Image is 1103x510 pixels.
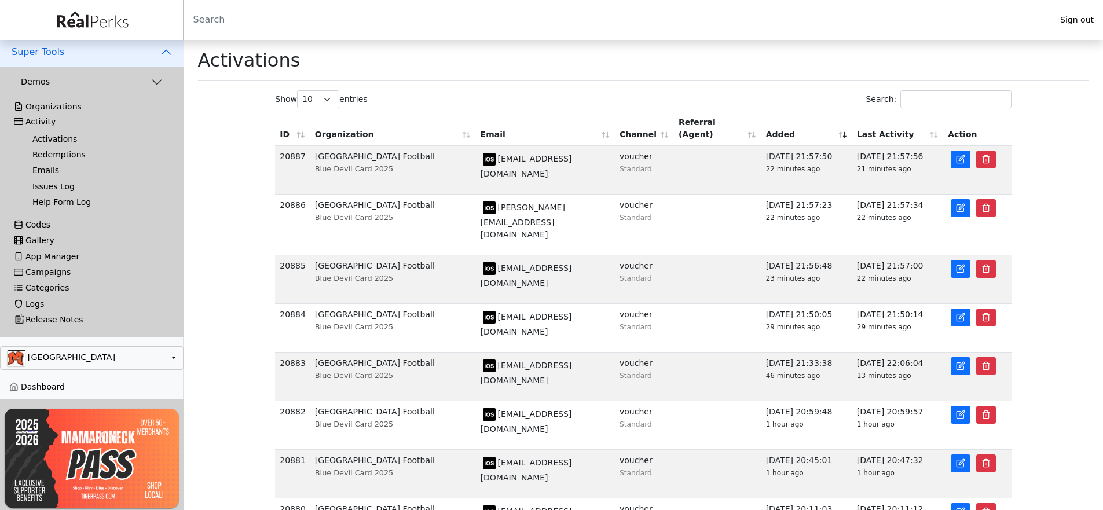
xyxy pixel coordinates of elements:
[315,322,393,331] span: Blue Devil Card 2025
[852,112,943,146] th: Last Activity: activate to sort column ascending
[852,353,943,401] td: [DATE] 22:06:04
[761,146,852,195] td: [DATE] 21:57:50
[620,274,652,282] small: Standard
[310,304,476,353] td: [GEOGRAPHIC_DATA] Football
[620,214,652,222] small: Standard
[481,458,498,467] span: model: iPhone device: ios id: 68CA3BE6-7B02-4BFE-897B-ED7C26C99B0E
[857,165,911,173] span: 21 minutes ago
[50,7,134,33] img: real_perks_logo-01.svg
[852,195,943,255] td: [DATE] 21:57:34
[310,195,476,255] td: [GEOGRAPHIC_DATA] Football
[5,99,179,115] a: Organizations
[315,371,393,380] span: Blue Devil Card 2025
[476,450,615,498] td: [EMAIL_ADDRESS][DOMAIN_NAME]
[481,361,498,370] span: model: iPhone device: ios id: 5DB781DF-8380-43D0-B1BE-337E37891D8C
[275,450,310,498] td: 20881
[476,353,615,401] td: [EMAIL_ADDRESS][DOMAIN_NAME]
[857,274,911,282] span: 22 minutes ago
[857,372,911,380] span: 13 minutes ago
[5,312,179,328] a: Release Notes
[852,304,943,353] td: [DATE] 21:50:14
[310,353,476,401] td: [GEOGRAPHIC_DATA] Football
[620,165,652,173] small: Standard
[184,6,1051,34] input: Search
[14,117,170,127] div: Activity
[315,468,393,477] span: Blue Devil Card 2025
[23,179,170,195] a: Issues Log
[615,255,674,304] td: voucher
[1051,12,1103,28] a: Sign out
[476,195,615,255] td: [PERSON_NAME][EMAIL_ADDRESS][DOMAIN_NAME]
[761,255,852,304] td: [DATE] 21:56:48
[620,420,652,428] small: Standard
[315,274,393,282] span: Blue Devil Card 2025
[481,312,498,321] span: model: iPhone device: ios id: 3A4FD2AF-4708-424F-9C76-EA6FBF2BB005
[23,147,170,163] a: Redemptions
[674,112,761,146] th: Referral (Agent): activate to sort column ascending
[615,304,674,353] td: voucher
[23,163,170,178] a: Emails
[297,90,339,108] select: Showentries
[761,195,852,255] td: [DATE] 21:57:23
[761,112,852,146] th: Added: activate to sort column ascending
[23,195,170,210] a: Help Form Log
[857,214,911,222] span: 22 minutes ago
[766,274,820,282] span: 23 minutes ago
[23,131,170,147] a: Activations
[275,401,310,450] td: 20882
[275,255,310,304] td: 20885
[761,450,852,498] td: [DATE] 20:45:01
[476,255,615,304] td: [EMAIL_ADDRESS][DOMAIN_NAME]
[761,401,852,450] td: [DATE] 20:59:48
[852,450,943,498] td: [DATE] 20:47:32
[481,409,498,419] span: model: iPhone device: ios id: 112823C9-8471-44EE-86EF-23C9D99A6944
[615,146,674,195] td: voucher
[5,409,179,508] img: UvwXJMpi3zTF1NL6z0MrguGCGojMqrs78ysOqfof.png
[5,248,179,264] a: App Manager
[481,203,498,212] span: model: iPhone device: ios id: 3E03A0D4-B5F7-4B96-82D0-968BD47E80DC
[761,353,852,401] td: [DATE] 21:33:38
[275,304,310,353] td: 20884
[857,420,895,428] span: 1 hour ago
[310,146,476,195] td: [GEOGRAPHIC_DATA] Football
[275,146,310,195] td: 20887
[761,304,852,353] td: [DATE] 21:50:05
[476,112,615,146] th: Email: activate to sort column ascending
[275,90,367,108] label: Show entries
[766,372,820,380] span: 46 minutes ago
[615,112,674,146] th: Channel: activate to sort column ascending
[852,255,943,304] td: [DATE] 21:57:00
[315,420,393,428] span: Blue Devil Card 2025
[310,112,476,146] th: Organization: activate to sort column ascending
[481,154,498,163] span: model: iPhone device: ios id: 176E6A5D-AC26-479F-98B2-3962792E176E
[615,450,674,498] td: voucher
[900,90,1012,108] input: Search:
[476,146,615,195] td: [EMAIL_ADDRESS][DOMAIN_NAME]
[5,280,179,296] a: Categories
[857,323,911,331] span: 29 minutes ago
[198,49,301,71] h1: Activations
[857,469,895,477] span: 1 hour ago
[310,255,476,304] td: [GEOGRAPHIC_DATA] Football
[310,450,476,498] td: [GEOGRAPHIC_DATA] Football
[766,420,804,428] span: 1 hour ago
[315,213,393,222] span: Blue Devil Card 2025
[5,217,179,233] a: Codes
[620,372,652,380] small: Standard
[615,353,674,401] td: voucher
[8,350,25,366] img: 0SBPtshqTvrgEtdEgrWk70gKnUHZpYRm94MZ5hDb.png
[615,195,674,255] td: voucher
[481,263,498,273] span: model: iPhone device: ios id: 289CF632-79F2-403B-A9D1-014E83726CA6
[5,233,179,248] a: Gallery
[615,401,674,450] td: voucher
[620,323,652,331] small: Standard
[315,164,393,173] span: Blue Devil Card 2025
[852,401,943,450] td: [DATE] 20:59:57
[766,214,820,222] span: 22 minutes ago
[310,401,476,450] td: [GEOGRAPHIC_DATA] Football
[766,165,820,173] span: 22 minutes ago
[275,195,310,255] td: 20886
[275,353,310,401] td: 20883
[766,469,804,477] span: 1 hour ago
[476,304,615,353] td: [EMAIL_ADDRESS][DOMAIN_NAME]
